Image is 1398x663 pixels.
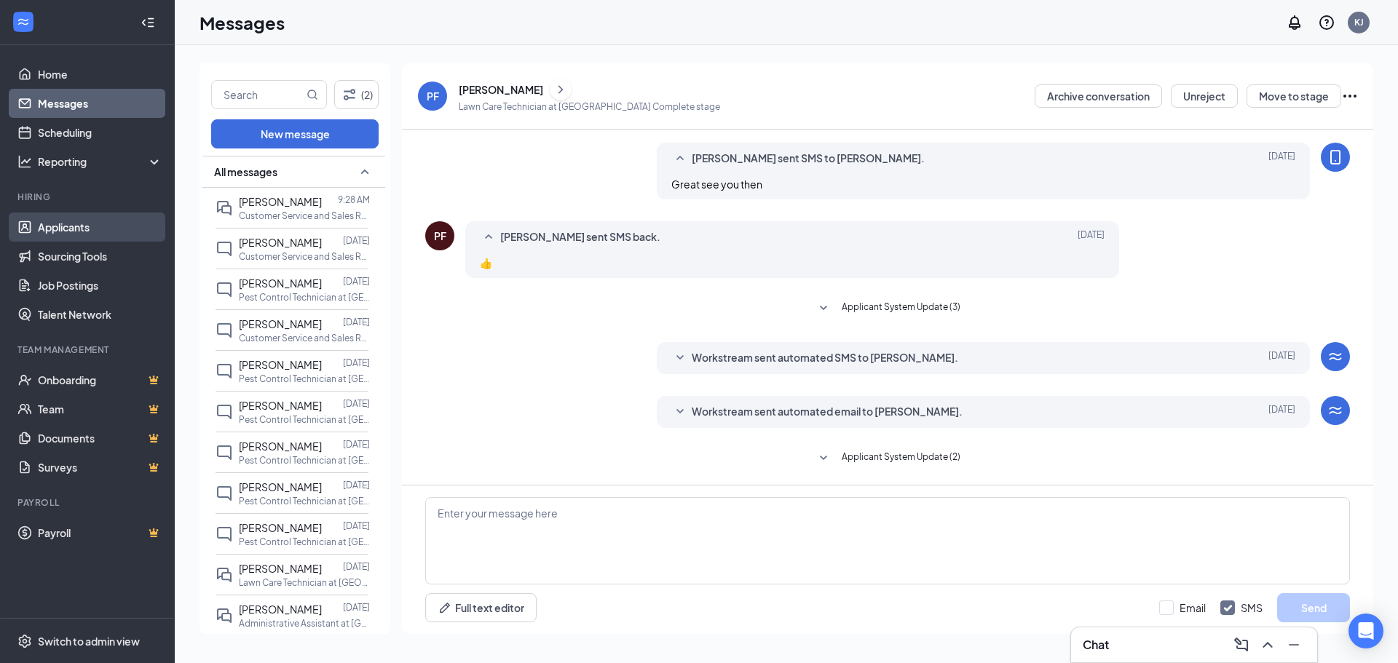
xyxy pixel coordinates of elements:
svg: ChatInactive [216,322,233,339]
span: [PERSON_NAME] [239,358,322,371]
svg: ChatInactive [216,403,233,421]
span: [DATE] [1078,229,1105,246]
span: [PERSON_NAME] [239,195,322,208]
button: SmallChevronDownApplicant System Update (3) [815,300,960,317]
svg: Settings [17,634,32,648]
p: [DATE] [343,601,370,614]
p: [DATE] [343,275,370,287]
p: [DATE] [343,397,370,410]
button: ChevronUp [1256,633,1279,656]
button: Move to stage [1247,84,1341,108]
p: Customer Service and Sales Representative at [GEOGRAPHIC_DATA] [239,210,370,222]
svg: Analysis [17,154,32,169]
svg: DoubleChat [216,566,233,584]
p: Pest Control Technician at [GEOGRAPHIC_DATA] [239,373,370,385]
p: Lawn Care Technician at [GEOGRAPHIC_DATA] Complete stage [459,100,720,113]
span: [PERSON_NAME] [239,399,322,412]
span: Applicant System Update (3) [842,300,960,317]
a: Sourcing Tools [38,242,162,271]
svg: ComposeMessage [1233,636,1250,654]
a: Messages [38,89,162,118]
a: Home [38,60,162,89]
p: [DATE] [343,234,370,247]
a: Job Postings [38,271,162,300]
h3: Chat [1083,637,1109,653]
span: [DATE] [1268,403,1295,421]
span: [PERSON_NAME] [239,603,322,616]
a: PayrollCrown [38,518,162,547]
svg: ChevronRight [553,81,568,98]
div: Switch to admin view [38,634,140,648]
svg: ChatInactive [216,240,233,258]
svg: SmallChevronUp [671,150,689,167]
span: [PERSON_NAME] [239,440,322,453]
p: Lawn Care Technician at [GEOGRAPHIC_DATA] [239,576,370,589]
a: OnboardingCrown [38,365,162,394]
svg: SmallChevronUp [356,163,374,180]
svg: WorkstreamLogo [1327,402,1344,419]
svg: DoubleChat [216,199,233,217]
div: PF [427,89,439,103]
p: [DATE] [343,438,370,450]
svg: Ellipses [1341,87,1359,105]
span: Great see you then [671,178,762,191]
svg: Filter [341,86,358,103]
p: 9:28 AM [338,194,370,206]
svg: QuestionInfo [1318,14,1335,31]
button: Filter (2) [334,80,379,109]
div: Payroll [17,496,159,509]
svg: ChevronUp [1259,636,1276,654]
p: [DATE] [343,520,370,532]
svg: MagnifyingGlass [307,89,318,100]
svg: ChatInactive [216,525,233,543]
p: [DATE] [343,560,370,573]
button: Full text editorPen [425,593,537,622]
p: [DATE] [343,479,370,491]
svg: SmallChevronUp [480,229,497,246]
button: New message [211,119,379,148]
a: TeamCrown [38,394,162,424]
span: [PERSON_NAME] [239,317,322,330]
span: [PERSON_NAME] [239,521,322,534]
p: Pest Control Technician at [GEOGRAPHIC_DATA] [239,291,370,303]
a: DocumentsCrown [38,424,162,453]
div: KJ [1354,16,1364,28]
svg: SmallChevronDown [815,300,832,317]
svg: SmallChevronDown [671,349,689,367]
a: Scheduling [38,118,162,147]
a: Applicants [38,213,162,242]
h1: Messages [200,10,285,35]
p: Customer Service and Sales Representative at [GEOGRAPHIC_DATA] [239,250,370,263]
div: [PERSON_NAME] [459,82,543,97]
div: Reporting [38,154,163,169]
span: 👍 [480,256,492,269]
span: Workstream sent automated SMS to [PERSON_NAME]. [692,349,958,367]
svg: Collapse [141,15,155,30]
a: SurveysCrown [38,453,162,482]
p: [DATE] [343,316,370,328]
div: PF [434,229,446,243]
button: SmallChevronDownApplicant System Update (2) [815,450,960,467]
button: Send [1277,593,1350,622]
svg: ChatInactive [216,485,233,502]
div: Hiring [17,191,159,203]
span: [DATE] [1268,349,1295,367]
div: Open Intercom Messenger [1348,614,1383,648]
svg: SmallChevronDown [671,403,689,421]
span: [PERSON_NAME] [239,562,322,575]
span: [PERSON_NAME] sent SMS back. [500,229,660,246]
svg: Notifications [1286,14,1303,31]
span: [PERSON_NAME] [239,480,322,493]
svg: ChatInactive [216,444,233,461]
svg: MobileSms [1327,148,1344,166]
span: Applicant System Update (2) [842,450,960,467]
button: ChevronRight [550,79,572,100]
a: Talent Network [38,300,162,329]
button: Archive conversation [1035,84,1162,108]
p: Pest Control Technician at [GEOGRAPHIC_DATA] [239,495,370,507]
p: Customer Service and Sales Representative at [GEOGRAPHIC_DATA] [239,332,370,344]
svg: ChatInactive [216,281,233,298]
span: [PERSON_NAME] [239,236,322,249]
input: Search [212,81,304,108]
svg: SmallChevronDown [815,450,832,467]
